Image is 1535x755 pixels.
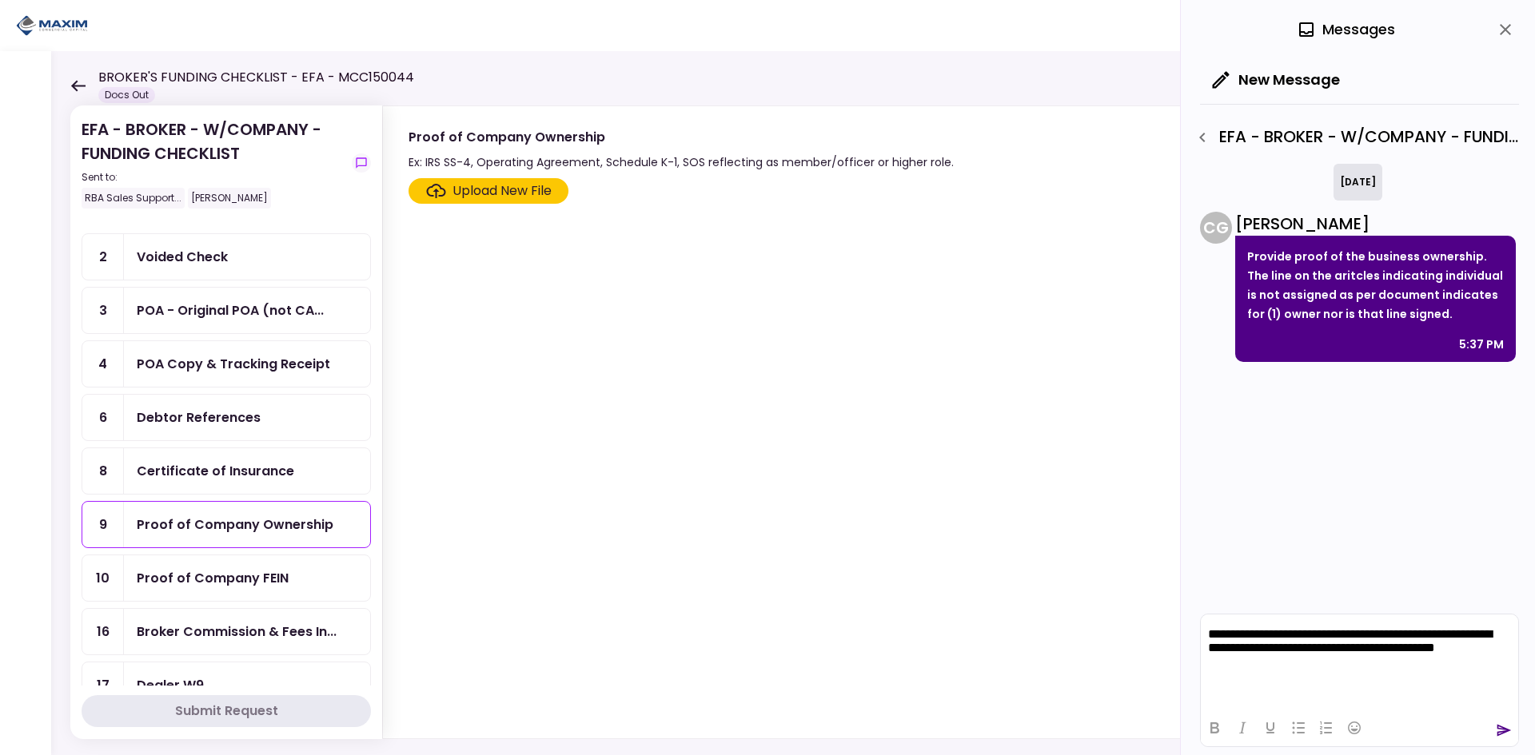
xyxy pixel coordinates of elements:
a: 3POA - Original POA (not CA or GA) [82,287,371,334]
div: EFA - BROKER - W/COMPANY - FUNDING CHECKLIST [82,117,345,209]
a: 2Voided Check [82,233,371,280]
div: 6 [82,395,124,440]
div: Dealer W9 [137,675,204,695]
div: Upload New File [453,181,552,201]
a: 17Dealer W9 [82,662,371,709]
div: 10 [82,555,124,601]
button: Bold [1201,717,1228,739]
button: New Message [1200,59,1353,101]
div: 2 [82,234,124,280]
h1: BROKER'S FUNDING CHECKLIST - EFA - MCC150044 [98,68,414,87]
a: 4POA Copy & Tracking Receipt [82,340,371,387]
button: show-messages [352,153,371,173]
div: Proof of Company OwnershipEx: IRS SS-4, Operating Agreement, Schedule K-1, SOS reflecting as memb... [382,105,1503,739]
button: Bullet list [1285,717,1312,739]
div: Submit Request [175,701,278,721]
div: 3 [82,288,124,333]
img: Partner icon [16,14,88,38]
div: Certificate of Insurance [137,461,294,481]
div: Messages [1297,18,1395,42]
a: 10Proof of Company FEIN [82,554,371,602]
div: 9 [82,502,124,547]
div: 5:37 PM [1459,335,1504,354]
div: [PERSON_NAME] [1235,212,1516,236]
div: 8 [82,448,124,494]
div: [PERSON_NAME] [188,188,271,209]
div: Docs Out [98,87,155,103]
p: Provide proof of the business ownership. The line on the aritcles indicating individual is not as... [1247,247,1504,324]
a: 16Broker Commission & Fees Invoice [82,608,371,655]
span: Click here to upload the required document [409,178,568,204]
a: 9Proof of Company Ownership [82,501,371,548]
div: POA Copy & Tracking Receipt [137,354,330,374]
button: Italic [1229,717,1256,739]
div: POA - Original POA (not CA or GA) [137,300,324,320]
div: Proof of Company Ownership [137,515,333,534]
div: RBA Sales Support... [82,188,185,209]
button: Numbered list [1313,717,1340,739]
button: Submit Request [82,695,371,727]
div: 4 [82,341,124,387]
div: 16 [82,609,124,654]
div: Debtor References [137,407,261,427]
div: 17 [82,662,124,708]
button: Underline [1257,717,1284,739]
button: close [1492,16,1519,43]
div: Broker Commission & Fees Invoice [137,622,337,642]
button: send [1496,722,1512,738]
button: Emojis [1341,717,1368,739]
a: 6Debtor References [82,394,371,441]
div: EFA - BROKER - W/COMPANY - FUNDING CHECKLIST - Proof of Company Ownership [1189,124,1519,151]
div: Proof of Company Ownership [409,127,954,147]
iframe: Rich Text Area [1201,614,1518,709]
div: Voided Check [137,247,228,267]
div: C G [1200,212,1232,244]
a: 8Certificate of Insurance [82,447,371,495]
div: [DATE] [1334,164,1382,201]
div: Proof of Company FEIN [137,568,289,588]
div: Sent to: [82,170,345,185]
div: Ex: IRS SS-4, Operating Agreement, Schedule K-1, SOS reflecting as member/officer or higher role. [409,153,954,172]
